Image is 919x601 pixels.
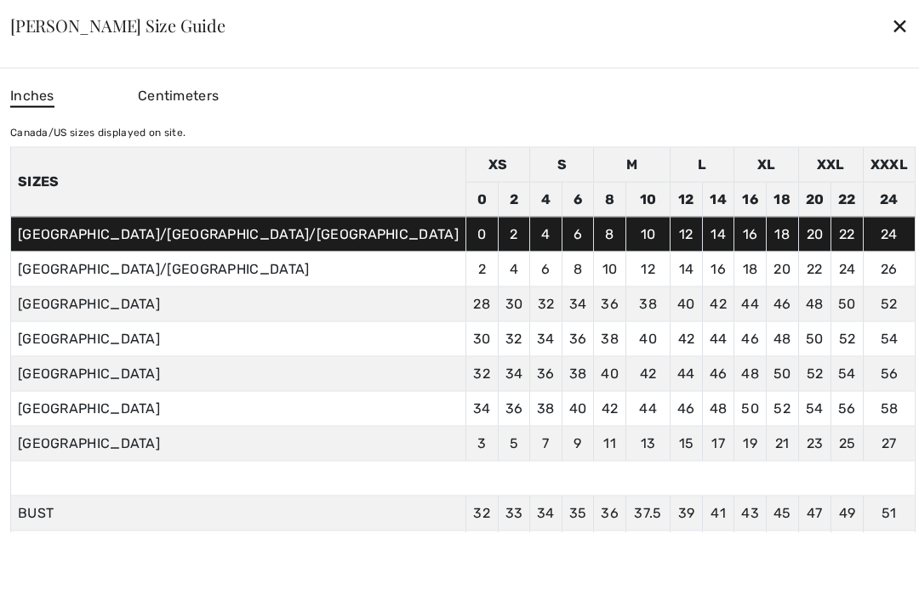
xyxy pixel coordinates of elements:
td: 36 [498,391,530,426]
td: 14 [702,217,734,252]
td: 32 [465,356,498,391]
td: 8 [562,252,594,286]
span: 49 [839,504,856,520]
td: 15 [671,426,703,461]
td: 19 [734,426,767,461]
th: Sizes [10,147,465,217]
td: 40 [562,391,594,426]
span: 41 [711,504,726,520]
td: 24 [863,217,915,252]
td: 36 [530,356,562,391]
td: 38 [530,391,562,426]
td: 44 [671,356,703,391]
td: BUST [10,496,465,530]
td: 5 [498,426,530,461]
td: [GEOGRAPHIC_DATA]/[GEOGRAPHIC_DATA]/[GEOGRAPHIC_DATA] [10,217,465,252]
td: 28 [465,286,498,321]
td: 38 [625,286,670,321]
span: 51 [882,504,897,520]
td: 48 [766,321,798,356]
td: 54 [798,391,831,426]
td: 44 [734,286,767,321]
td: 22 [831,182,864,217]
td: 34 [530,321,562,356]
td: 32 [530,286,562,321]
td: 52 [863,286,915,321]
td: [GEOGRAPHIC_DATA] [10,356,465,391]
td: 50 [798,321,831,356]
td: 16 [734,182,767,217]
td: 30 [498,286,530,321]
td: 16 [734,217,767,252]
td: 8 [594,217,626,252]
td: 34 [498,356,530,391]
td: 12 [625,252,670,286]
td: 46 [671,391,703,426]
td: 11 [594,426,626,461]
td: 36 [562,321,594,356]
td: 14 [702,182,734,217]
td: XL [734,147,798,182]
td: 52 [831,321,864,356]
td: 10 [625,217,670,252]
td: 18 [734,252,767,286]
td: 20 [798,217,831,252]
td: 30 [465,321,498,356]
td: 2 [498,217,530,252]
td: 26 [863,252,915,286]
td: 3 [465,426,498,461]
td: 17 [702,426,734,461]
td: [GEOGRAPHIC_DATA]/[GEOGRAPHIC_DATA] [10,252,465,286]
div: Canada/US sizes displayed on site. [10,124,916,139]
td: 4 [530,182,562,217]
td: 21 [766,426,798,461]
td: 46 [766,286,798,321]
td: 32 [498,321,530,356]
td: 22 [831,217,864,252]
td: 7 [530,426,562,461]
td: 42 [671,321,703,356]
td: 12 [671,217,703,252]
td: 18 [766,182,798,217]
td: 38 [594,321,626,356]
td: 6 [562,217,594,252]
div: [PERSON_NAME] Size Guide [10,17,225,34]
span: Centimeters [138,87,219,103]
span: 33 [505,504,523,520]
td: 56 [831,391,864,426]
td: XXL [798,147,863,182]
td: 44 [702,321,734,356]
td: 38 [562,356,594,391]
span: Chat [40,12,75,27]
td: 16 [702,252,734,286]
td: 42 [594,391,626,426]
td: 40 [625,321,670,356]
td: 54 [863,321,915,356]
span: 36 [601,504,619,520]
td: 10 [594,252,626,286]
span: 35 [569,504,587,520]
td: 58 [863,391,915,426]
td: [GEOGRAPHIC_DATA] [10,426,465,461]
td: 46 [702,356,734,391]
td: 23 [798,426,831,461]
td: 44 [625,391,670,426]
td: 50 [766,356,798,391]
td: XS [465,147,529,182]
td: 2 [498,182,530,217]
td: 25 [831,426,864,461]
td: 6 [562,182,594,217]
td: 27 [863,426,915,461]
span: 37.5 [634,504,661,520]
td: 10 [625,182,670,217]
td: 9 [562,426,594,461]
td: 34 [465,391,498,426]
td: 12 [671,182,703,217]
td: 14 [671,252,703,286]
td: 50 [831,286,864,321]
td: 52 [766,391,798,426]
div: ✕ [891,8,909,43]
td: 46 [734,321,767,356]
span: 32 [473,504,490,520]
td: 24 [831,252,864,286]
